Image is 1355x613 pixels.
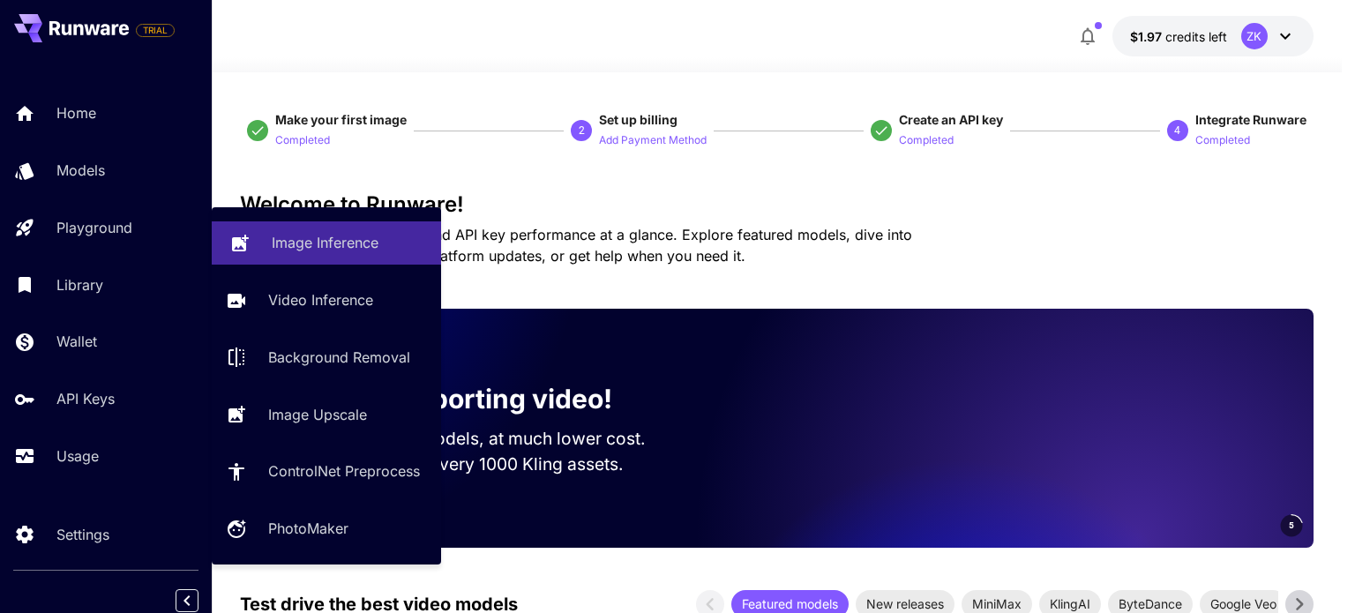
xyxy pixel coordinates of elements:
[56,331,97,352] p: Wallet
[268,460,420,482] p: ControlNet Preprocess
[137,24,174,37] span: TRIAL
[899,112,1003,127] span: Create an API key
[856,594,954,613] span: New releases
[1195,132,1250,149] p: Completed
[579,123,585,138] p: 2
[212,450,441,493] a: ControlNet Preprocess
[268,347,410,368] p: Background Removal
[1241,23,1268,49] div: ZK
[240,226,912,265] span: Check out your usage stats and API key performance at a glance. Explore featured models, dive int...
[212,279,441,322] a: Video Inference
[1174,123,1180,138] p: 4
[56,274,103,295] p: Library
[268,518,348,539] p: PhotoMaker
[899,132,954,149] p: Completed
[275,132,330,149] p: Completed
[268,426,679,452] p: Run the best video models, at much lower cost.
[268,452,679,477] p: Save up to $500 for every 1000 Kling assets.
[275,112,407,127] span: Make your first image
[56,524,109,545] p: Settings
[1200,594,1287,613] span: Google Veo
[212,507,441,550] a: PhotoMaker
[212,336,441,379] a: Background Removal
[1108,594,1193,613] span: ByteDance
[56,217,132,238] p: Playground
[176,589,198,612] button: Collapse sidebar
[56,102,96,123] p: Home
[56,388,115,409] p: API Keys
[1289,519,1294,532] span: 5
[1195,112,1306,127] span: Integrate Runware
[268,404,367,425] p: Image Upscale
[599,132,707,149] p: Add Payment Method
[56,445,99,467] p: Usage
[136,19,175,41] span: Add your payment card to enable full platform functionality.
[962,594,1032,613] span: MiniMax
[731,594,849,613] span: Featured models
[56,160,105,181] p: Models
[212,392,441,436] a: Image Upscale
[212,221,441,265] a: Image Inference
[1112,16,1314,56] button: $1.968
[240,192,1314,217] h3: Welcome to Runware!
[599,112,677,127] span: Set up billing
[1130,29,1165,44] span: $1.97
[268,289,373,310] p: Video Inference
[1165,29,1227,44] span: credits left
[318,379,612,419] p: Now supporting video!
[1039,594,1101,613] span: KlingAI
[1130,27,1227,46] div: $1.968
[272,232,378,253] p: Image Inference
